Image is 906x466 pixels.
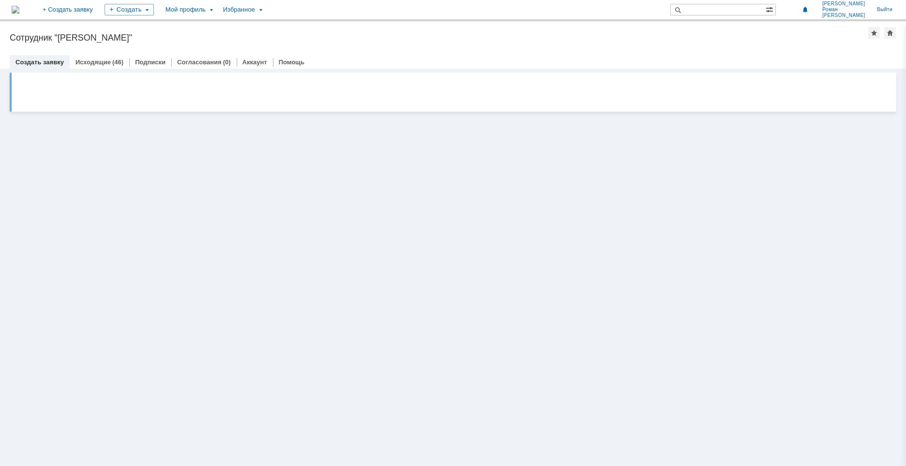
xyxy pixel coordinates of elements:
[10,33,868,43] div: Сотрудник "[PERSON_NAME]"
[12,6,19,14] img: logo
[15,58,64,66] a: Создать заявку
[75,58,111,66] a: Исходящие
[223,58,231,66] div: (0)
[105,4,154,15] div: Создать
[279,58,304,66] a: Помощь
[135,58,166,66] a: Подписки
[822,1,865,7] span: [PERSON_NAME]
[868,27,880,39] div: Добавить в избранное
[12,6,19,14] a: Перейти на домашнюю страницу
[242,58,267,66] a: Аккаунт
[822,7,865,13] span: Роман
[177,58,222,66] a: Согласования
[766,4,775,14] span: Расширенный поиск
[884,27,896,39] div: Сделать домашней страницей
[822,13,865,18] span: [PERSON_NAME]
[112,58,123,66] div: (46)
